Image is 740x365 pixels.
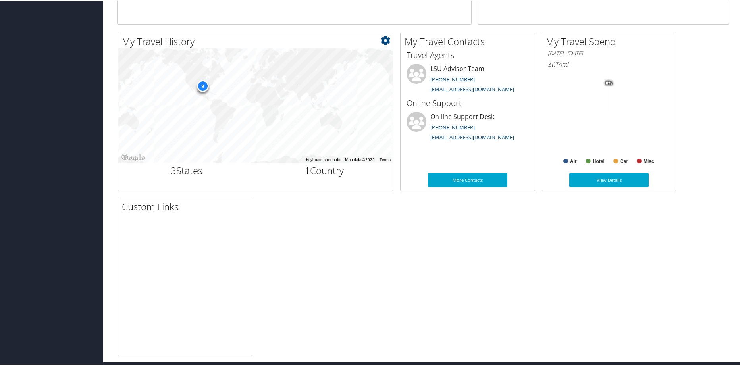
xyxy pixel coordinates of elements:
text: Car [620,158,628,163]
li: LSU Advisor Team [403,63,533,96]
span: 1 [304,163,310,176]
h3: Travel Agents [407,49,529,60]
span: Map data ©2025 [345,157,375,161]
h2: My Travel History [122,34,393,48]
text: Air [570,158,577,163]
tspan: 0% [606,80,612,85]
div: 9 [197,79,208,91]
a: Open this area in Google Maps (opens a new window) [120,152,146,162]
h2: Custom Links [122,199,252,213]
a: More Contacts [428,172,507,186]
h6: Total [548,60,670,68]
h2: My Travel Spend [546,34,676,48]
h6: [DATE] - [DATE] [548,49,670,56]
span: $0 [548,60,555,68]
a: Terms [380,157,391,161]
text: Hotel [593,158,605,163]
h3: Online Support [407,97,529,108]
li: On-line Support Desk [403,111,533,144]
a: [PHONE_NUMBER] [430,75,475,82]
text: Misc [644,158,654,163]
a: [EMAIL_ADDRESS][DOMAIN_NAME] [430,85,514,92]
button: Keyboard shortcuts [306,156,340,162]
h2: Country [262,163,387,177]
span: 3 [171,163,176,176]
h2: States [124,163,250,177]
h2: My Travel Contacts [405,34,535,48]
a: [PHONE_NUMBER] [430,123,475,130]
a: [EMAIL_ADDRESS][DOMAIN_NAME] [430,133,514,140]
img: Google [120,152,146,162]
a: View Details [569,172,649,186]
